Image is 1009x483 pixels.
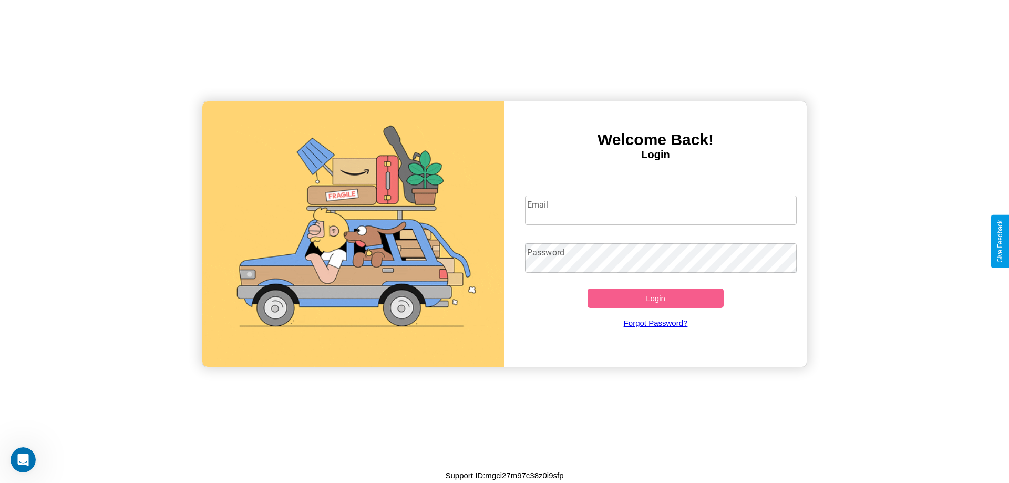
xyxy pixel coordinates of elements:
h4: Login [504,149,807,161]
img: gif [202,101,504,367]
h3: Welcome Back! [504,131,807,149]
div: Give Feedback [996,220,1004,263]
a: Forgot Password? [520,308,792,338]
iframe: Intercom live chat [11,447,36,472]
button: Login [588,289,724,308]
p: Support ID: mgci27m97c38z0i9sfp [445,468,563,482]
